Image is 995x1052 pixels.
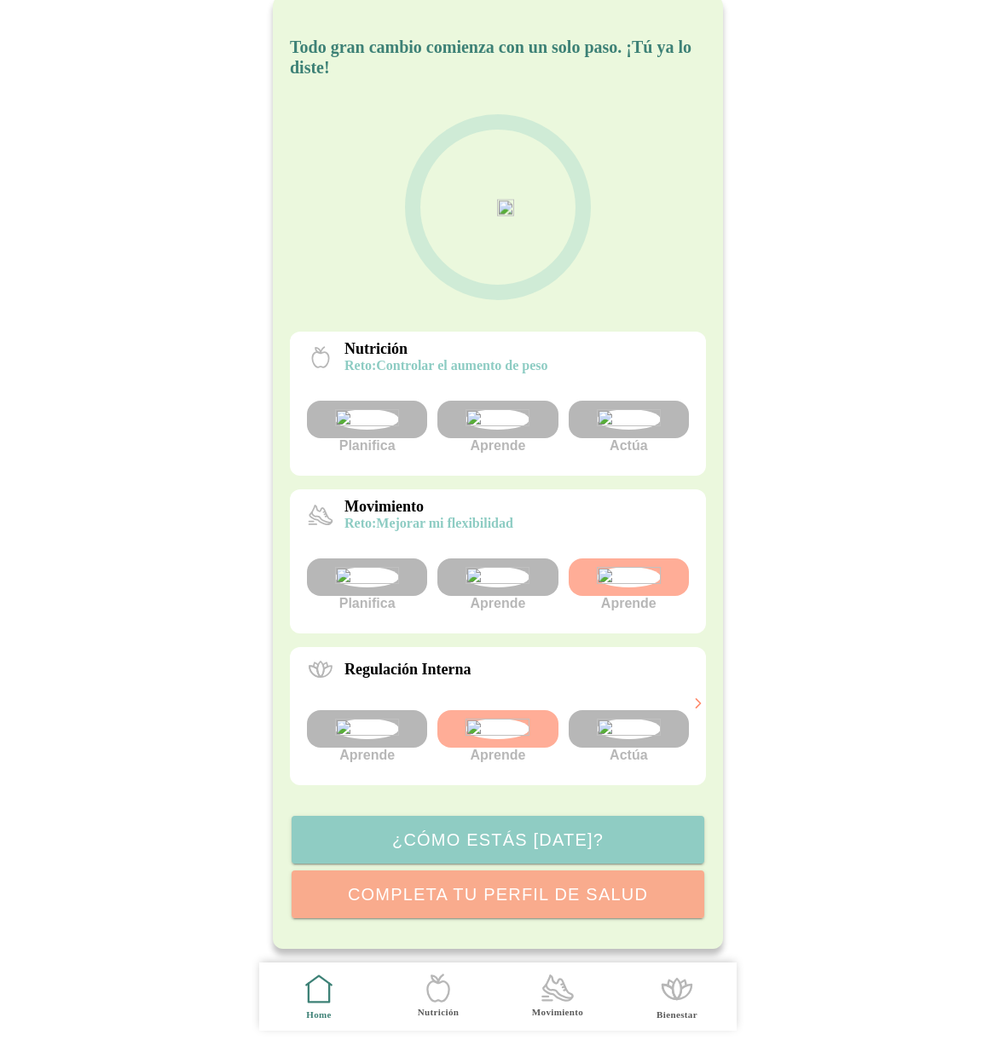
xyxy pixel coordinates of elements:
[344,661,471,679] p: Regulación Interna
[437,401,558,454] div: Aprende
[307,710,427,763] div: Aprende
[568,401,688,454] div: Actúa
[344,340,548,358] p: Nutrición
[531,1006,582,1019] ion-label: Movimiento
[344,516,513,531] p: Mejorar mi flexibilidad
[417,1006,458,1019] ion-label: Nutrición
[306,1009,332,1021] ion-label: Home
[307,558,427,611] div: Planifica
[292,816,704,864] ion-button: ¿Cómo estás [DATE]?
[568,558,688,611] div: Aprende
[307,401,427,454] div: Planifica
[437,558,558,611] div: Aprende
[290,37,706,78] h5: Todo gran cambio comienza con un solo paso. ¡Tú ya lo diste!
[657,1009,697,1021] ion-label: Bienestar
[292,870,704,918] ion-button: Completa tu perfil de salud
[568,710,688,763] div: Actúa
[344,358,548,373] p: Controlar el aumento de peso
[437,710,558,763] div: Aprende
[344,516,376,530] span: reto:
[344,358,376,373] span: reto:
[344,498,513,516] p: Movimiento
